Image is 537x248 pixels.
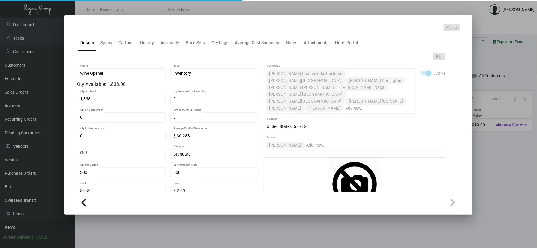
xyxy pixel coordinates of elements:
[266,105,305,112] mat-chip: [PERSON_NAME]
[338,84,388,91] mat-chip: [PERSON_NAME] Napa
[266,98,346,105] mat-chip: [PERSON_NAME][GEOGRAPHIC_DATA]
[2,234,33,240] div: Current version:
[286,40,297,46] div: Notes
[266,142,305,149] mat-chip: [PERSON_NAME]
[211,40,228,46] div: Qty Logs
[77,81,259,88] div: Qty Available: 1,838.00
[447,25,457,30] span: Merge
[305,105,344,112] mat-chip: [PERSON_NAME]
[140,40,154,46] div: History
[346,98,407,105] mat-chip: [PERSON_NAME] [US_STATE]
[444,24,460,31] button: Merge
[346,77,405,84] mat-chip: [PERSON_NAME] Burlington
[335,40,358,46] div: Hotel Portal
[433,53,445,60] button: Edit
[434,70,445,77] span: Active
[118,40,133,46] div: Cartons
[306,143,442,148] input: Add new..
[266,70,346,77] mat-chip: [PERSON_NAME] Lodgeworks Partners
[235,40,279,46] div: Average Cost Summary
[100,40,112,46] div: Specs
[160,40,179,46] div: Assembly
[266,77,346,84] mat-chip: [PERSON_NAME][GEOGRAPHIC_DATA]
[35,234,47,240] div: 0.51.2
[80,40,94,46] div: Details
[304,40,328,46] div: Attachments
[346,106,413,111] input: Add new..
[436,54,442,59] span: Edit
[266,84,338,91] mat-chip: [PERSON_NAME] [PERSON_NAME]
[186,40,205,46] div: Price Sets
[266,91,346,98] mat-chip: [PERSON_NAME] [GEOGRAPHIC_DATA]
